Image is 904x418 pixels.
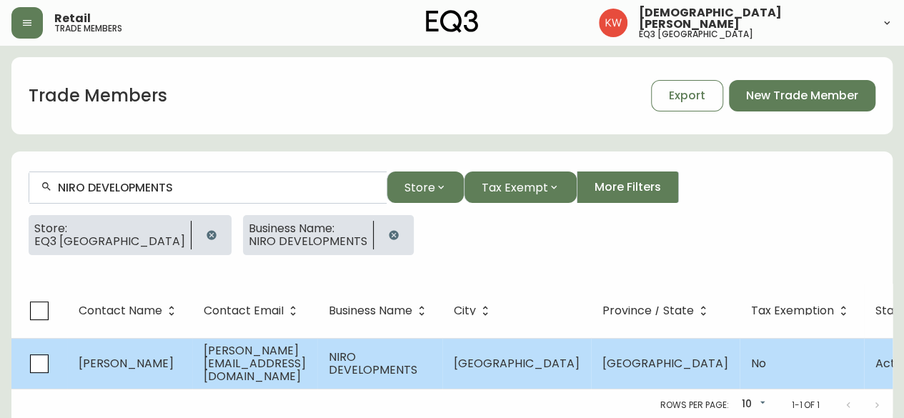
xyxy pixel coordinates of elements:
[54,13,91,24] span: Retail
[387,171,464,203] button: Store
[454,355,580,372] span: [GEOGRAPHIC_DATA]
[329,349,417,378] span: NIRO DEVELOPMENTS
[249,235,367,248] span: NIRO DEVELOPMENTS
[249,222,367,235] span: Business Name:
[329,307,412,315] span: Business Name
[204,342,306,384] span: [PERSON_NAME][EMAIL_ADDRESS][DOMAIN_NAME]
[464,171,577,203] button: Tax Exempt
[639,7,870,30] span: [DEMOGRAPHIC_DATA][PERSON_NAME]
[79,304,181,317] span: Contact Name
[751,304,853,317] span: Tax Exemption
[454,304,495,317] span: City
[454,307,476,315] span: City
[791,399,820,412] p: 1-1 of 1
[482,179,548,196] span: Tax Exempt
[595,179,661,195] span: More Filters
[54,24,122,33] h5: trade members
[751,355,766,372] span: No
[669,88,705,104] span: Export
[58,181,375,194] input: Search
[79,355,174,372] span: [PERSON_NAME]
[34,222,185,235] span: Store:
[29,84,167,108] h1: Trade Members
[599,9,627,37] img: f33162b67396b0982c40ce2a87247151
[602,307,694,315] span: Province / State
[734,393,768,417] div: 10
[746,88,858,104] span: New Trade Member
[602,355,728,372] span: [GEOGRAPHIC_DATA]
[729,80,875,111] button: New Trade Member
[404,179,435,196] span: Store
[204,304,302,317] span: Contact Email
[751,307,834,315] span: Tax Exemption
[79,307,162,315] span: Contact Name
[639,30,753,39] h5: eq3 [GEOGRAPHIC_DATA]
[577,171,679,203] button: More Filters
[329,304,431,317] span: Business Name
[426,10,479,33] img: logo
[660,399,728,412] p: Rows per page:
[651,80,723,111] button: Export
[204,307,284,315] span: Contact Email
[34,235,185,248] span: EQ3 [GEOGRAPHIC_DATA]
[602,304,712,317] span: Province / State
